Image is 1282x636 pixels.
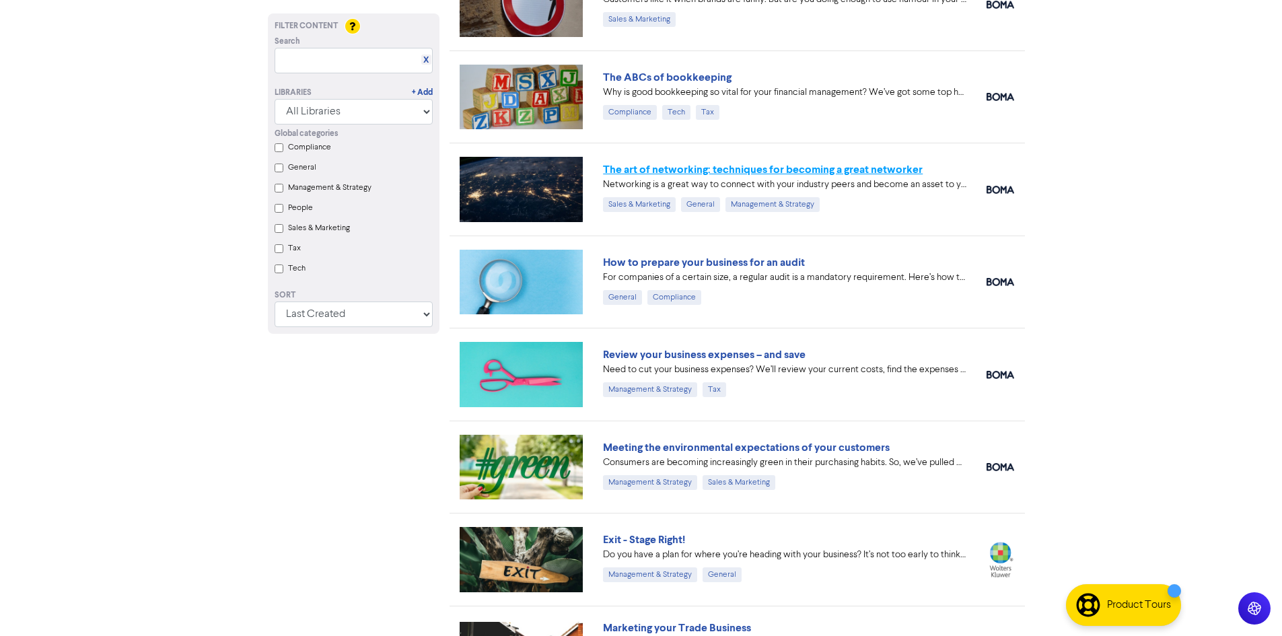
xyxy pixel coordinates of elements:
div: Sales & Marketing [603,197,676,212]
div: Networking is a great way to connect with your industry peers and become an asset to your local b... [603,178,966,192]
img: boma_accounting [987,371,1014,379]
img: boma_accounting [987,278,1014,286]
div: Sales & Marketing [603,12,676,27]
div: Management & Strategy [725,197,820,212]
span: Search [275,36,300,48]
img: boma_accounting [987,93,1014,101]
div: Sort [275,289,433,302]
div: Libraries [275,87,312,99]
img: boma [987,1,1014,9]
div: General [603,290,642,305]
label: Tech [288,262,306,275]
a: X [423,55,429,65]
div: General [681,197,720,212]
div: Filter Content [275,20,433,32]
div: Do you have a plan for where you’re heading with your business? It’s not too early to think about... [603,548,966,562]
div: For companies of a certain size, a regular audit is a mandatory requirement. Here’s how to get yo... [603,271,966,285]
a: The ABCs of bookkeeping [603,71,732,84]
div: Tax [703,382,726,397]
div: Global categories [275,128,433,140]
a: The art of networking: techniques for becoming a great networker [603,163,923,176]
label: General [288,162,316,174]
label: Compliance [288,141,331,153]
div: Tax [696,105,719,120]
iframe: Chat Widget [1113,491,1282,636]
label: Management & Strategy [288,182,371,194]
label: People [288,202,313,214]
div: Compliance [647,290,701,305]
div: Compliance [603,105,657,120]
a: + Add [412,87,433,99]
img: wolterskluwer [987,542,1014,577]
div: Need to cut your business expenses? We’ll review your current costs, find the expenses that could... [603,363,966,377]
div: Sales & Marketing [703,475,775,490]
a: How to prepare your business for an audit [603,256,805,269]
a: Meeting the environmental expectations of your customers [603,441,890,454]
div: Tech [662,105,690,120]
div: Management & Strategy [603,475,697,490]
label: Sales & Marketing [288,222,350,234]
div: General [703,567,742,582]
a: Marketing your Trade Business [603,621,751,635]
div: Consumers are becoming increasingly green in their purchasing habits. So, we’ve pulled out five w... [603,456,966,470]
label: Tax [288,242,301,254]
div: Management & Strategy [603,567,697,582]
div: Why is good bookkeeping so vital for your financial management? We’ve got some top hacks for maxi... [603,85,966,100]
img: boma [987,186,1014,194]
img: boma [987,463,1014,471]
a: Review your business expenses – and save [603,348,806,361]
div: Management & Strategy [603,382,697,397]
a: Exit - Stage Right! [603,533,685,546]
